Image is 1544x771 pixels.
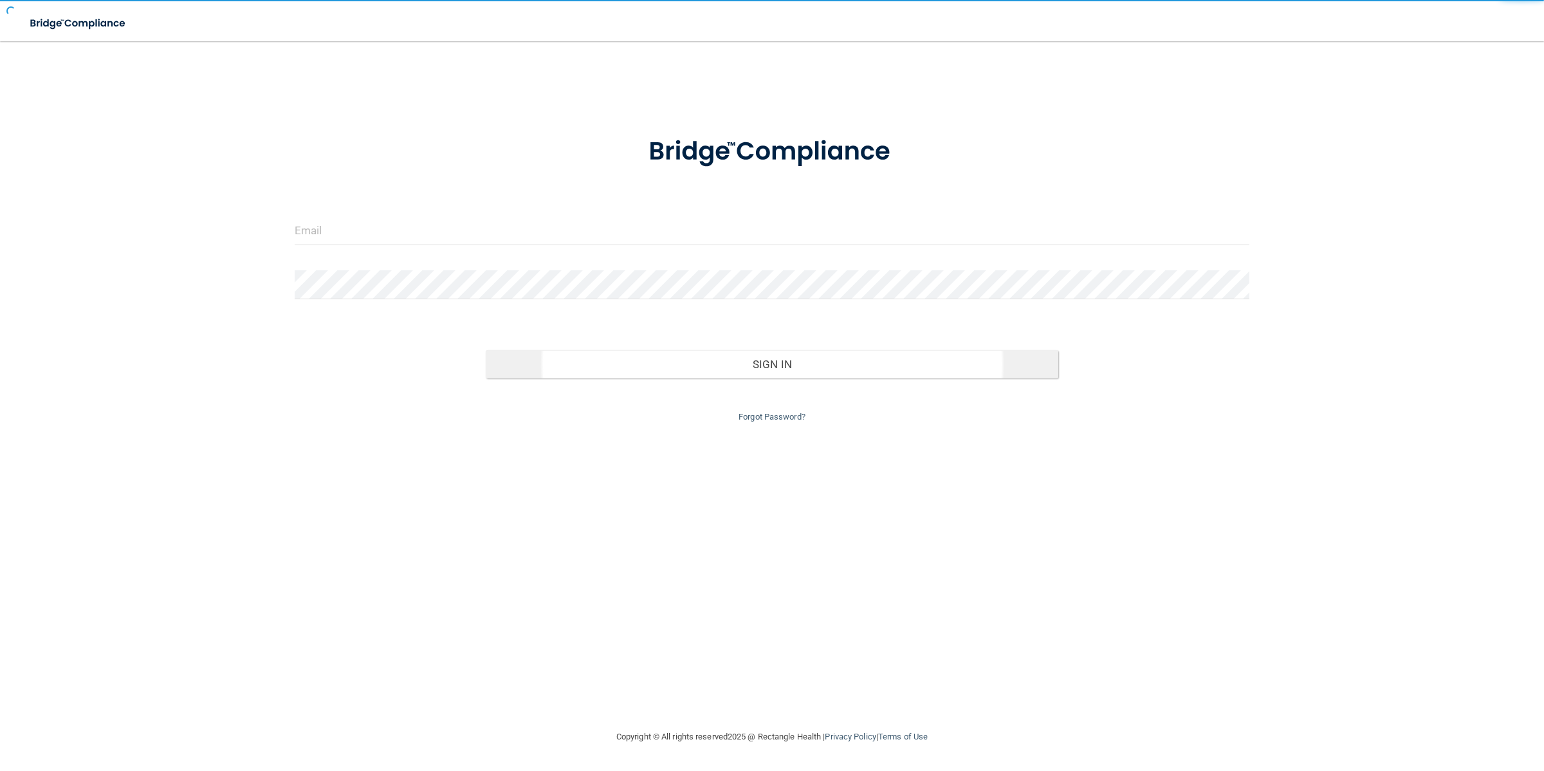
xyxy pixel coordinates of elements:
[537,716,1007,757] div: Copyright © All rights reserved 2025 @ Rectangle Health | |
[19,10,138,37] img: bridge_compliance_login_screen.278c3ca4.svg
[739,412,805,422] a: Forgot Password?
[878,732,928,741] a: Terms of Use
[486,350,1059,378] button: Sign In
[825,732,876,741] a: Privacy Policy
[622,118,922,185] img: bridge_compliance_login_screen.278c3ca4.svg
[295,216,1250,245] input: Email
